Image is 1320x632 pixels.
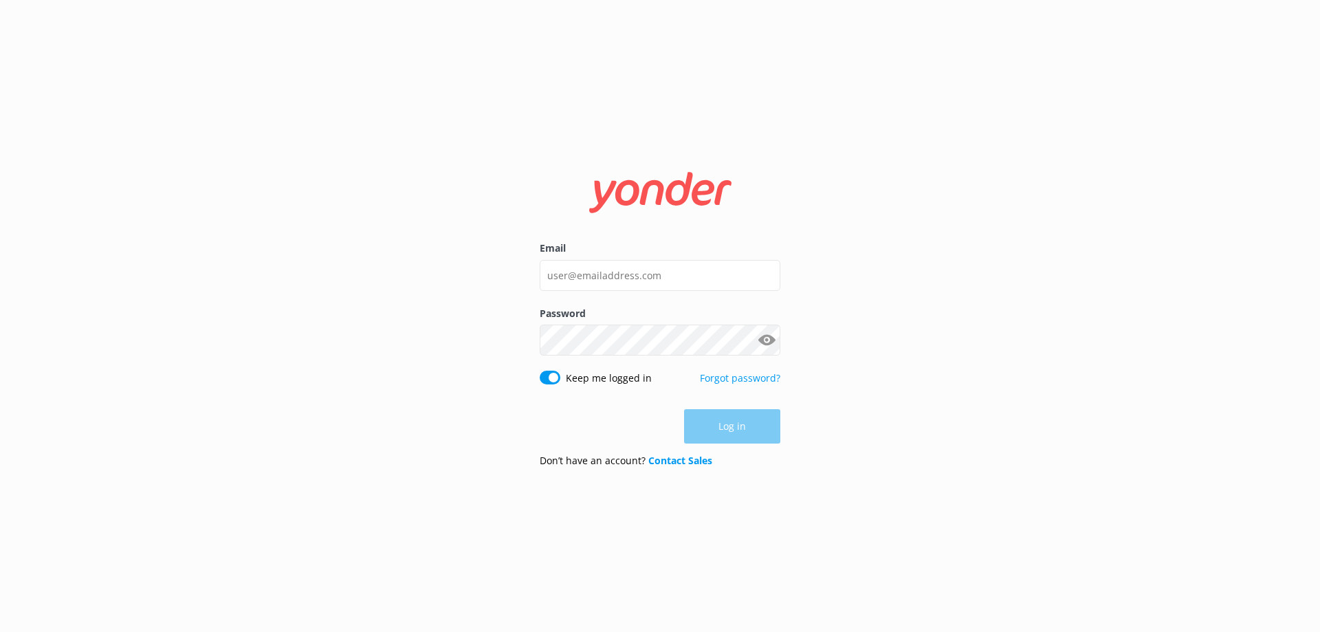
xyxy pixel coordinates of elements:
[540,241,780,256] label: Email
[540,306,780,321] label: Password
[700,371,780,384] a: Forgot password?
[566,371,652,386] label: Keep me logged in
[648,454,712,467] a: Contact Sales
[540,260,780,291] input: user@emailaddress.com
[753,327,780,354] button: Show password
[540,453,712,468] p: Don’t have an account?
